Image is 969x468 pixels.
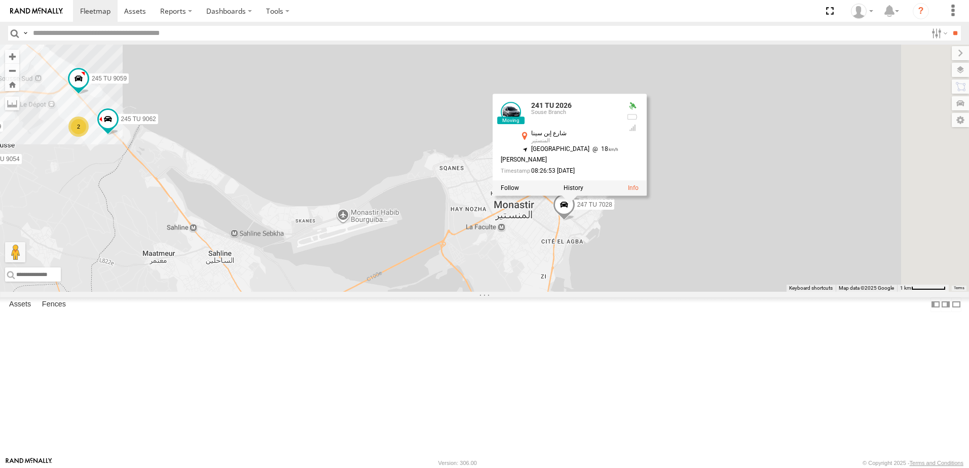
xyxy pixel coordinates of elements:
[626,102,639,110] div: Valid GPS Fix
[501,102,521,123] a: View Asset Details
[501,168,618,174] div: Date/time of location update
[952,113,969,127] label: Map Settings
[577,201,612,208] span: 247 TU 7028
[92,75,127,82] span: 245 TU 9059
[789,285,833,292] button: Keyboard shortcuts
[531,138,618,144] div: المنستير
[626,124,639,132] div: GSM Signal = 4
[531,131,618,137] div: شارع إبن سينا
[951,297,961,312] label: Hide Summary Table
[5,242,25,262] button: Drag Pegman onto the map to open Street View
[589,146,618,153] span: 18
[847,4,877,19] div: Nejah Benkhalifa
[913,3,929,19] i: ?
[68,116,89,137] div: 2
[626,113,639,121] div: No battery health information received from this device.
[5,63,19,77] button: Zoom out
[839,285,894,291] span: Map data ©2025 Google
[900,285,911,291] span: 1 km
[564,184,583,191] label: View Asset History
[897,285,949,292] button: Map Scale: 1 km per 64 pixels
[531,110,618,116] div: Souse Branch
[501,184,519,191] label: Realtime tracking of Asset
[10,8,63,15] img: rand-logo.svg
[927,26,949,41] label: Search Filter Options
[531,146,589,153] span: [GEOGRAPHIC_DATA]
[954,286,964,290] a: Terms (opens in new tab)
[4,297,36,311] label: Assets
[5,50,19,63] button: Zoom in
[941,297,951,312] label: Dock Summary Table to the Right
[438,460,477,466] div: Version: 306.00
[628,184,639,191] a: View Asset Details
[501,157,618,164] div: [PERSON_NAME]
[5,96,19,110] label: Measure
[910,460,963,466] a: Terms and Conditions
[863,460,963,466] div: © Copyright 2025 -
[121,115,156,123] span: 245 TU 9062
[21,26,29,41] label: Search Query
[5,77,19,91] button: Zoom Home
[6,458,52,468] a: Visit our Website
[930,297,941,312] label: Dock Summary Table to the Left
[531,102,572,110] a: 241 TU 2026
[37,297,71,311] label: Fences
